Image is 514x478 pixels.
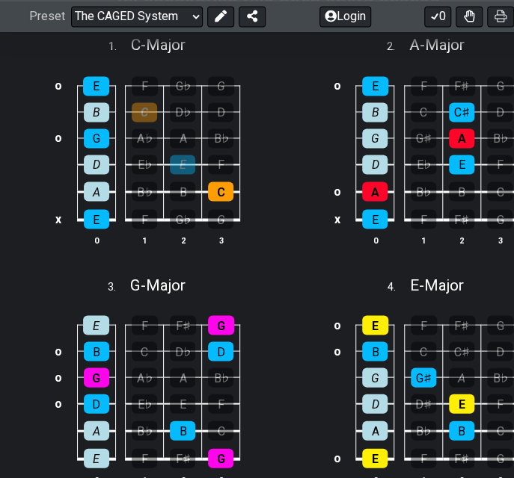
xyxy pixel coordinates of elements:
td: o [49,364,67,390]
div: E [362,76,388,96]
div: C [132,341,157,361]
div: G♯ [411,128,436,148]
div: B [84,102,109,122]
div: B [362,341,388,361]
div: C [411,102,436,122]
div: A [170,128,195,148]
div: G [84,128,109,148]
div: D [208,341,233,361]
div: B♭ [208,367,233,387]
td: o [49,390,67,417]
div: G [487,448,513,468]
div: E [83,76,109,96]
div: B♭ [411,181,436,201]
div: C [487,181,513,201]
div: C♯ [449,341,474,361]
div: G [208,448,233,468]
div: A [449,367,474,387]
div: G [362,128,388,148]
div: E [84,209,109,229]
div: A♭ [132,128,157,148]
div: D♭ [170,341,195,361]
div: C♯ [449,102,474,122]
div: G [208,315,234,335]
div: E♭ [132,155,157,174]
button: Toggle Dexterity for all fretkits [456,6,483,27]
div: B♭ [132,181,157,201]
div: D [84,155,109,174]
th: 0 [77,232,115,247]
span: C - Major [131,36,186,54]
div: G [487,315,513,335]
div: B♭ [411,420,436,440]
div: G [362,367,388,387]
th: 0 [356,232,394,247]
span: Preset [29,10,65,24]
span: A - Major [409,36,465,54]
div: D♯ [411,394,436,413]
div: C [208,420,233,440]
div: E [362,209,388,229]
div: A [362,420,388,440]
div: F♯ [449,209,474,229]
td: o [328,338,346,364]
div: G♭ [170,209,195,229]
div: G♯ [411,367,436,387]
div: F [132,76,158,96]
th: 3 [202,232,240,247]
div: D [208,102,233,122]
div: D [487,102,513,122]
td: o [328,312,346,338]
span: 1 . [108,39,131,55]
span: 3 . [108,279,130,295]
div: A [449,128,474,148]
th: 1 [405,232,443,247]
div: D [487,341,513,361]
div: G♭ [170,76,196,96]
div: A♭ [132,367,157,387]
div: F [487,155,513,174]
div: D [362,394,388,413]
div: B [449,181,474,201]
div: F [132,315,158,335]
button: Print [487,6,514,27]
div: A [170,367,195,387]
div: F [487,394,513,413]
th: 2 [443,232,481,247]
div: B [170,181,195,201]
div: E [449,394,474,413]
div: C [487,420,513,440]
td: o [49,72,67,99]
div: E [362,448,388,468]
div: G [208,209,233,229]
div: C [132,102,157,122]
div: B♭ [208,128,233,148]
div: E [84,448,109,468]
div: B♭ [487,128,513,148]
div: F♯ [449,76,475,96]
button: Share Preset [239,6,266,27]
div: A [362,181,388,201]
th: 2 [164,232,202,247]
div: B [362,102,388,122]
button: Login [319,6,371,27]
div: G [84,367,109,387]
td: o [328,444,346,472]
button: Edit Preset [207,6,234,27]
div: F [411,76,437,96]
div: E [170,394,195,413]
div: G [487,209,513,229]
select: Preset [71,6,203,27]
div: F♯ [170,315,196,335]
div: F♯ [449,315,475,335]
div: E [362,315,388,335]
div: C [208,181,233,201]
span: G - Major [130,276,186,294]
div: F♯ [170,448,195,468]
td: x [328,205,346,233]
span: 4 . [388,279,410,295]
div: B [84,341,109,361]
div: B♭ [132,420,157,440]
div: C [411,341,436,361]
div: G [487,76,513,96]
